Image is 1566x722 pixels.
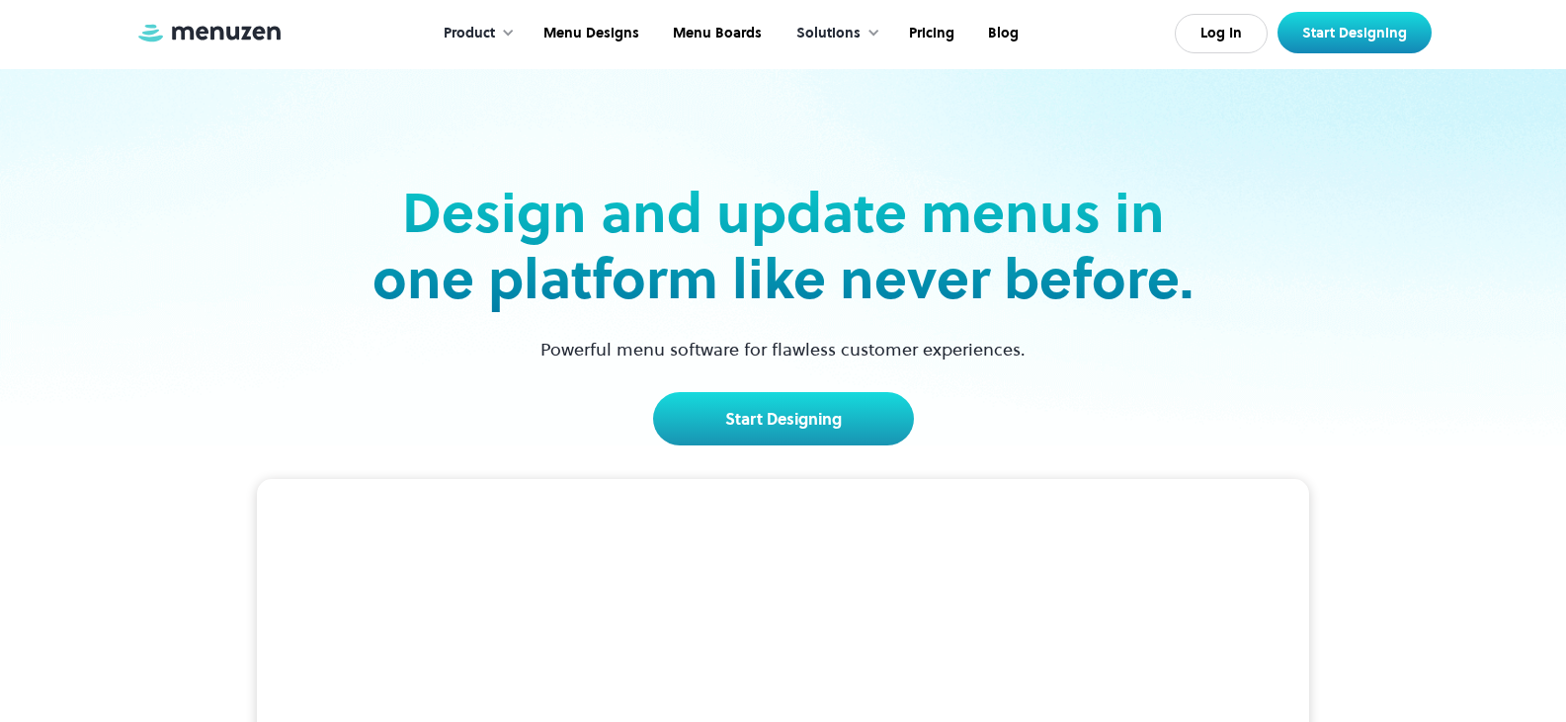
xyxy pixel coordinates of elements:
h2: Design and update menus in one platform like never before. [367,180,1200,312]
div: Solutions [777,3,890,64]
p: Powerful menu software for flawless customer experiences. [516,336,1050,362]
div: Product [444,23,495,44]
a: Log In [1175,14,1268,53]
div: Product [424,3,525,64]
div: Solutions [796,23,861,44]
a: Blog [969,3,1033,64]
a: Start Designing [1278,12,1432,53]
a: Menu Boards [654,3,777,64]
a: Menu Designs [525,3,654,64]
a: Start Designing [653,392,914,445]
a: Pricing [890,3,969,64]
